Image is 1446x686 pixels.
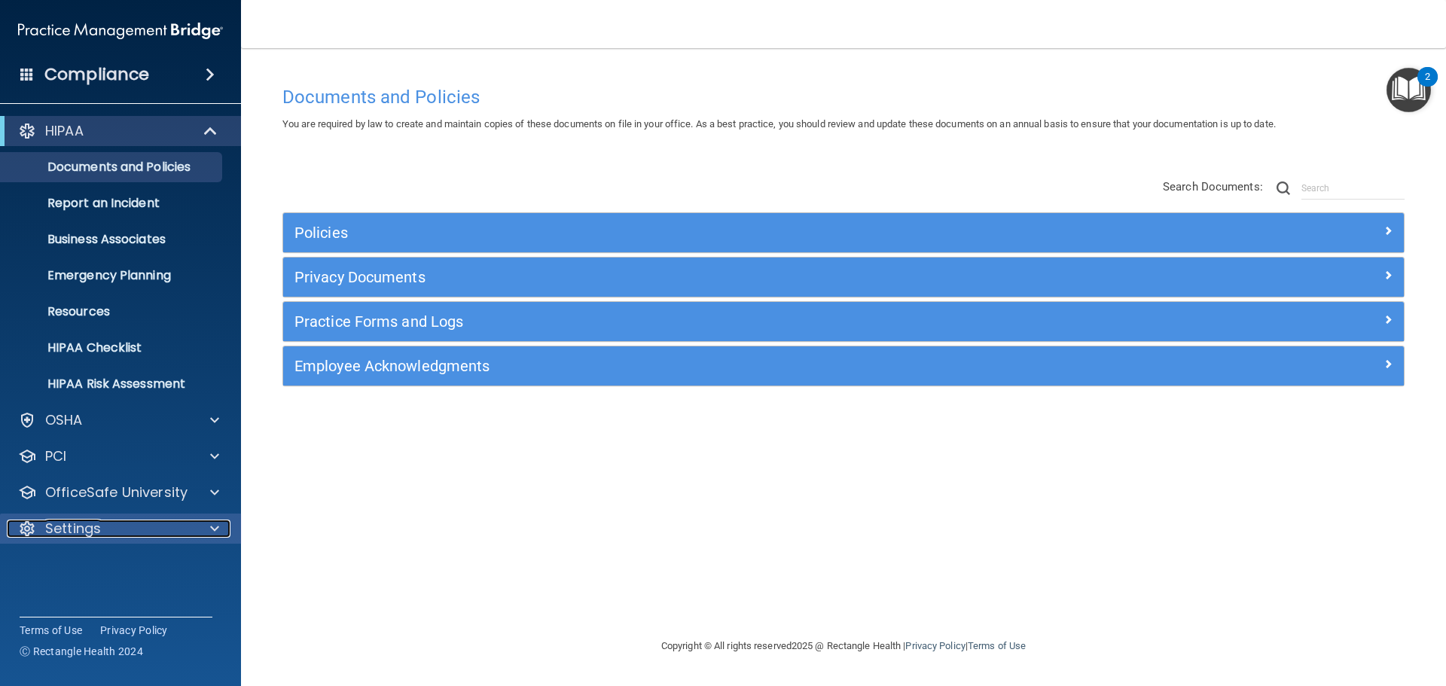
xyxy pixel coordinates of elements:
[100,623,168,638] a: Privacy Policy
[45,411,83,429] p: OSHA
[18,411,219,429] a: OSHA
[18,16,223,46] img: PMB logo
[905,640,965,651] a: Privacy Policy
[10,268,215,283] p: Emergency Planning
[294,358,1112,374] h5: Employee Acknowledgments
[18,447,219,465] a: PCI
[294,309,1393,334] a: Practice Forms and Logs
[1163,180,1263,194] span: Search Documents:
[1387,68,1431,112] button: Open Resource Center, 2 new notifications
[10,232,215,247] p: Business Associates
[294,313,1112,330] h5: Practice Forms and Logs
[45,520,101,538] p: Settings
[44,64,149,85] h4: Compliance
[294,224,1112,241] h5: Policies
[10,340,215,355] p: HIPAA Checklist
[10,196,215,211] p: Report an Incident
[45,122,84,140] p: HIPAA
[282,87,1405,107] h4: Documents and Policies
[569,622,1118,670] div: Copyright © All rights reserved 2025 @ Rectangle Health | |
[18,483,219,502] a: OfficeSafe University
[10,377,215,392] p: HIPAA Risk Assessment
[1301,177,1405,200] input: Search
[1425,77,1430,96] div: 2
[20,623,82,638] a: Terms of Use
[282,118,1276,130] span: You are required by law to create and maintain copies of these documents on file in your office. ...
[45,447,66,465] p: PCI
[45,483,188,502] p: OfficeSafe University
[10,160,215,175] p: Documents and Policies
[18,122,218,140] a: HIPAA
[294,221,1393,245] a: Policies
[1277,181,1290,195] img: ic-search.3b580494.png
[294,265,1393,289] a: Privacy Documents
[20,644,143,659] span: Ⓒ Rectangle Health 2024
[18,520,219,538] a: Settings
[10,304,215,319] p: Resources
[294,269,1112,285] h5: Privacy Documents
[294,354,1393,378] a: Employee Acknowledgments
[968,640,1026,651] a: Terms of Use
